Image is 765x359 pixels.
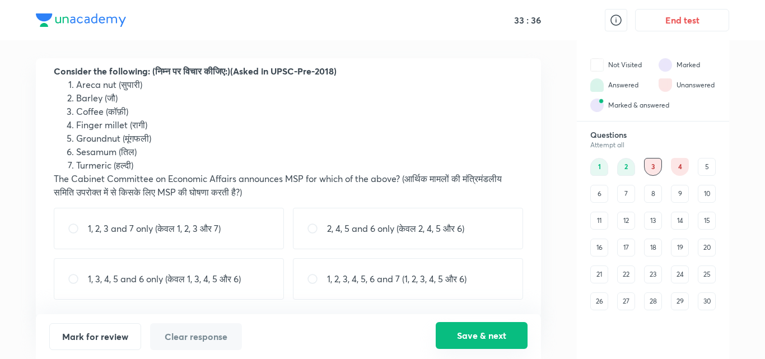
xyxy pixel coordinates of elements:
img: attempt state [590,78,604,92]
img: attempt state [590,58,604,72]
div: 27 [617,292,635,310]
div: 22 [617,265,635,283]
div: 23 [644,265,662,283]
div: 30 [698,292,716,310]
div: 15 [698,212,716,230]
div: 1 [590,158,608,176]
div: 20 [698,239,716,257]
div: 25 [698,265,716,283]
div: 19 [671,239,689,257]
div: 12 [617,212,635,230]
p: 1, 2, 3 and 7 only (केवल 1, 2, 3 और 7) [88,222,221,235]
div: 10 [698,185,716,203]
li: Coffee (कॉफ़ी) [76,105,523,118]
p: 2, 4, 5 and 6 only (केवल 2, 4, 5 और 6) [327,222,464,235]
div: 6 [590,185,608,203]
div: 16 [590,239,608,257]
h5: 33 : [512,15,529,26]
div: Marked [677,60,700,70]
li: Groundnut (मूंगफली) [76,132,523,145]
div: 29 [671,292,689,310]
div: 7 [617,185,635,203]
div: 26 [590,292,608,310]
div: 9 [671,185,689,203]
button: Clear response [150,323,242,350]
strong: Consider the following: (निम्न पर विचार कीजिए:)(Asked in UPSC-Pre-2018) [54,65,337,77]
div: Not Visited [608,60,642,70]
h6: Questions [590,130,716,140]
p: 1, 3, 4, 5 and 6 only (केवल 1, 3, 4, 5 और 6) [88,272,241,286]
button: Save & next [436,322,528,349]
img: attempt state [659,78,672,92]
li: Areca nut (सुपारी) [76,78,523,91]
button: Mark for review [49,323,141,350]
div: 21 [590,265,608,283]
div: 24 [671,265,689,283]
li: Sesamum (तिल) [76,145,523,158]
h5: 36 [529,15,541,26]
div: Marked & answered [608,100,669,110]
img: attempt state [590,99,604,112]
img: attempt state [659,58,672,72]
div: 13 [644,212,662,230]
button: End test [635,9,729,31]
p: 1, 2, 3, 4, 5, 6 and 7 (1, 2, 3, 4, 5 और 6) [327,272,467,286]
div: 28 [644,292,662,310]
div: 11 [590,212,608,230]
li: Finger millet (रागी) [76,118,523,132]
div: 14 [671,212,689,230]
li: Barley (जौ) [76,91,523,105]
div: 18 [644,239,662,257]
div: 2 [617,158,635,176]
div: 17 [617,239,635,257]
div: Answered [608,80,638,90]
div: Unanswered [677,80,715,90]
div: 3 [644,158,662,176]
div: 5 [698,158,716,176]
li: Turmeric (हल्दी) [76,158,523,172]
div: 4 [671,158,689,176]
div: 8 [644,185,662,203]
p: The Cabinet Committee on Economic Affairs announces MSP for which of the above? (आर्थिक मामलों की... [54,172,523,199]
div: Attempt all [590,141,716,149]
